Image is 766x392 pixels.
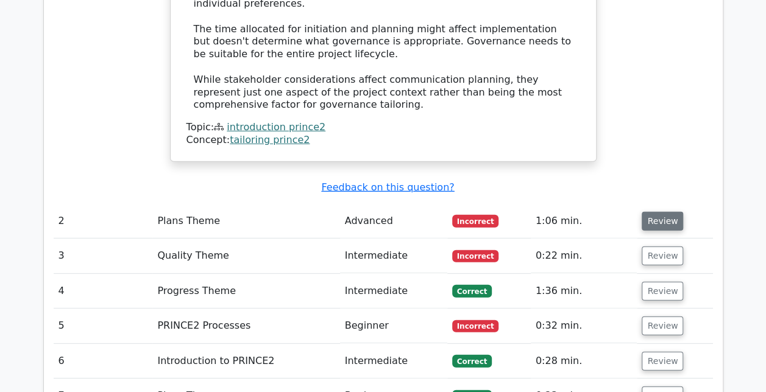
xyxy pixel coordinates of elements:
[452,285,492,297] span: Correct
[340,309,447,343] td: Beginner
[531,239,637,273] td: 0:22 min.
[152,344,339,379] td: Introduction to PRINCE2
[321,181,454,193] a: Feedback on this question?
[452,320,499,332] span: Incorrect
[152,309,339,343] td: PRINCE2 Processes
[54,274,153,309] td: 4
[531,204,637,239] td: 1:06 min.
[642,212,683,231] button: Review
[54,344,153,379] td: 6
[54,239,153,273] td: 3
[642,352,683,371] button: Review
[340,344,447,379] td: Intermediate
[642,282,683,301] button: Review
[531,309,637,343] td: 0:32 min.
[642,317,683,335] button: Review
[230,134,310,145] a: tailoring prince2
[642,247,683,265] button: Review
[152,204,339,239] td: Plans Theme
[452,355,492,367] span: Correct
[186,134,580,147] div: Concept:
[186,121,580,134] div: Topic:
[340,204,447,239] td: Advanced
[340,239,447,273] td: Intermediate
[531,344,637,379] td: 0:28 min.
[452,215,499,227] span: Incorrect
[227,121,325,133] a: introduction prince2
[54,204,153,239] td: 2
[54,309,153,343] td: 5
[452,250,499,262] span: Incorrect
[531,274,637,309] td: 1:36 min.
[340,274,447,309] td: Intermediate
[152,274,339,309] td: Progress Theme
[152,239,339,273] td: Quality Theme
